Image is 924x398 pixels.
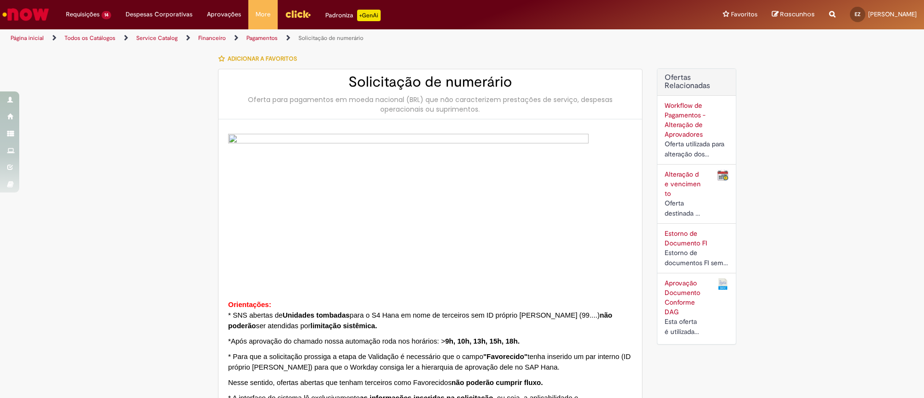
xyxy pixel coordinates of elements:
[665,229,707,247] a: Estorno de Documento FI
[11,34,44,42] a: Página inicial
[228,55,297,63] span: Adicionar a Favoritos
[445,337,520,345] span: 9h, 10h, 13h, 15h, 18h.
[298,34,363,42] a: Solicitação de numerário
[780,10,815,19] span: Rascunhos
[451,379,543,386] strong: não poderão cumprir fluxo.
[282,311,349,319] strong: Unidades tombadas
[665,170,701,198] a: Alteração de vencimento
[665,248,729,268] div: Estorno de documentos FI sem partidas compensadas
[357,10,381,21] p: +GenAi
[441,337,445,345] span: >
[228,301,271,308] span: Orientações:
[102,11,111,19] span: 14
[855,11,860,17] span: EZ
[228,311,612,330] strong: não poderão
[66,10,100,19] span: Requisições
[868,10,917,18] span: [PERSON_NAME]
[246,34,278,42] a: Pagamentos
[1,5,51,24] img: ServiceNow
[228,379,543,386] span: Nesse sentido, ofertas abertas que tenham terceiros como Favorecidos
[228,353,631,371] span: * Para que a solicitação prossiga a etapa de Validação é necessário que o campo tenha inserido um...
[228,337,524,345] span: *Após aprovação do chamado nossa automação roda nos horários:
[717,169,729,181] img: Alteração de vencimento
[228,134,589,280] img: sys_attachment.do
[126,10,192,19] span: Despesas Corporativas
[198,34,226,42] a: Financeiro
[136,34,178,42] a: Service Catalog
[64,34,115,42] a: Todos os Catálogos
[218,49,302,69] button: Adicionar a Favoritos
[731,10,757,19] span: Favoritos
[228,311,612,330] span: * SNS abertas de para o S4 Hana em nome de terceiros sem ID próprio [PERSON_NAME] (99....) ser at...
[310,322,377,330] strong: limitação sistêmica.
[717,278,729,290] img: Aprovação Documento Conforme DAG
[207,10,241,19] span: Aprovações
[285,7,311,21] img: click_logo_yellow_360x200.png
[228,95,632,114] div: Oferta para pagamentos em moeda nacional (BRL) que não caracterizem prestações de serviço, despes...
[665,198,703,218] div: Oferta destinada à alteração de data de pagamento
[657,68,736,345] div: Ofertas Relacionadas
[665,101,706,139] a: Workflow de Pagamentos - Alteração de Aprovadores
[665,139,729,159] div: Oferta utilizada para alteração dos aprovadores cadastrados no workflow de documentos a pagar.
[325,10,381,21] div: Padroniza
[665,74,729,90] h2: Ofertas Relacionadas
[7,29,609,47] ul: Trilhas de página
[665,279,700,316] a: Aprovação Documento Conforme DAG
[665,317,703,337] div: Esta oferta é utilizada para o Campo solicitar a aprovação do documento que esta fora da alçada d...
[483,353,527,360] strong: "Favorecido"
[772,10,815,19] a: Rascunhos
[256,10,270,19] span: More
[228,74,632,90] h2: Solicitação de numerário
